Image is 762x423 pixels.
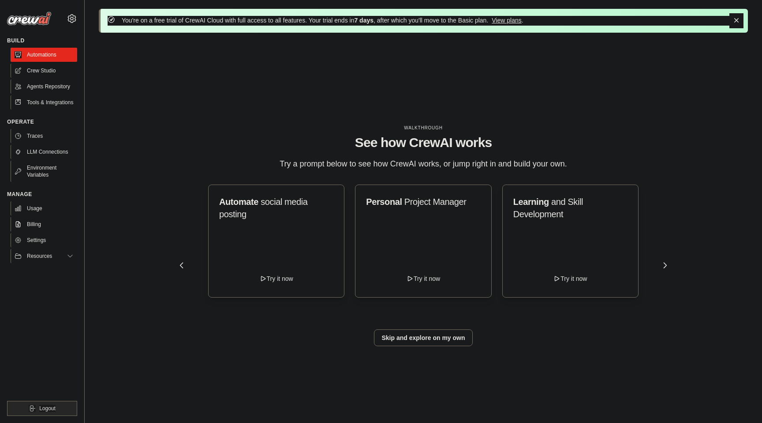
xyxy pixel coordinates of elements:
[366,271,480,287] button: Try it now
[374,329,472,346] button: Skip and explore on my own
[492,17,521,24] a: View plans
[404,197,467,207] span: Project Manager
[122,16,523,25] p: You're on a free trial of CrewAI Cloud with full access to all features. Your trial ends in , aft...
[180,135,667,151] h1: See how CrewAI works
[11,48,77,62] a: Automations
[7,37,77,44] div: Build
[7,118,77,125] div: Operate
[366,197,402,207] span: Personal
[11,249,77,263] button: Resources
[11,161,77,182] a: Environment Variables
[219,197,308,219] span: social media posting
[11,217,77,231] a: Billing
[354,17,374,24] strong: 7 days
[11,64,77,78] a: Crew Studio
[513,197,549,207] span: Learning
[11,233,77,247] a: Settings
[39,405,56,412] span: Logout
[7,401,77,416] button: Logout
[275,158,571,170] p: Try a prompt below to see how CrewAI works, or jump right in and build your own.
[27,253,52,260] span: Resources
[11,95,77,110] a: Tools & Integrations
[11,79,77,94] a: Agents Repository
[7,191,77,198] div: Manage
[513,271,628,287] button: Try it now
[11,145,77,159] a: LLM Connections
[7,12,51,25] img: Logo
[219,197,258,207] span: Automate
[11,201,77,215] a: Usage
[219,271,333,287] button: Try it now
[180,125,667,131] div: WALKTHROUGH
[11,129,77,143] a: Traces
